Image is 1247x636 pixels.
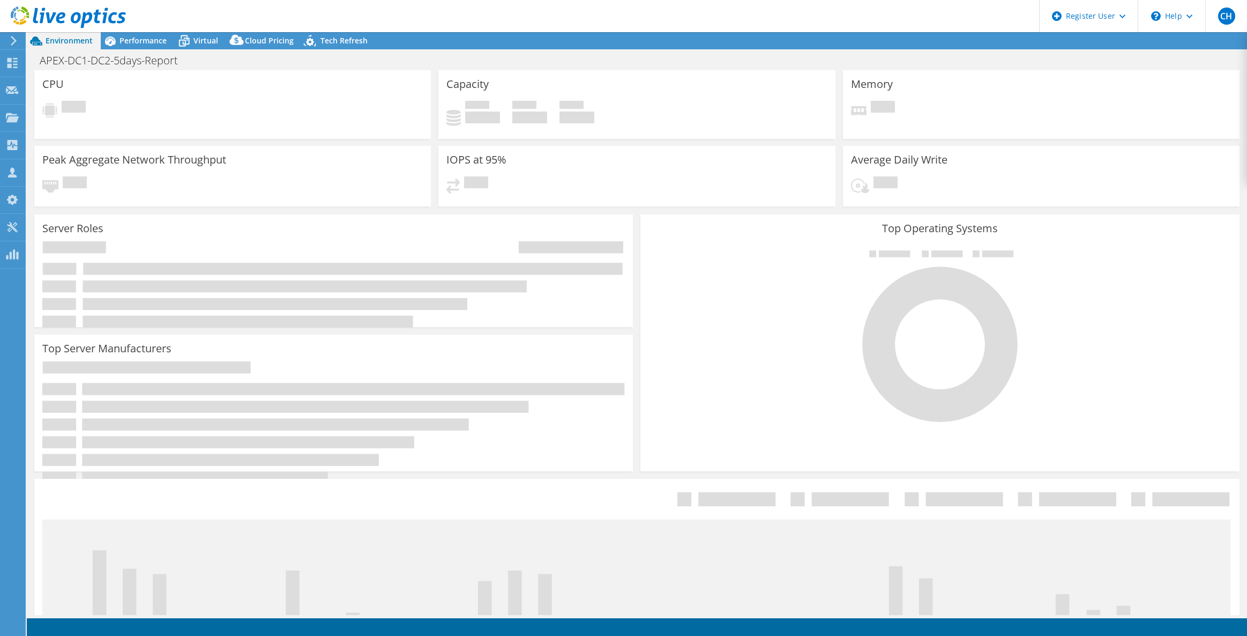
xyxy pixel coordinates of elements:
span: Performance [120,35,167,46]
h3: IOPS at 95% [446,154,506,166]
svg: \n [1151,11,1161,21]
h3: Top Operating Systems [648,223,1231,234]
span: Cloud Pricing [245,35,294,46]
span: Pending [63,176,87,191]
span: Environment [46,35,93,46]
span: Pending [464,176,488,191]
h3: Server Roles [42,223,103,234]
h4: 0 GiB [465,112,500,123]
h3: Peak Aggregate Network Throughput [42,154,226,166]
span: Free [512,101,536,112]
span: Pending [873,176,898,191]
span: Pending [62,101,86,115]
span: Virtual [193,35,218,46]
h3: Top Server Manufacturers [42,343,171,354]
h3: CPU [42,78,64,90]
h3: Memory [851,78,893,90]
span: Total [559,101,584,112]
h4: 0 GiB [559,112,594,123]
span: CH [1218,8,1235,25]
h4: 0 GiB [512,112,547,123]
h3: Average Daily Write [851,154,947,166]
span: Tech Refresh [320,35,368,46]
span: Used [465,101,489,112]
h3: Capacity [446,78,489,90]
span: Pending [871,101,895,115]
h1: APEX-DC1-DC2-5days-Report [35,55,195,66]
